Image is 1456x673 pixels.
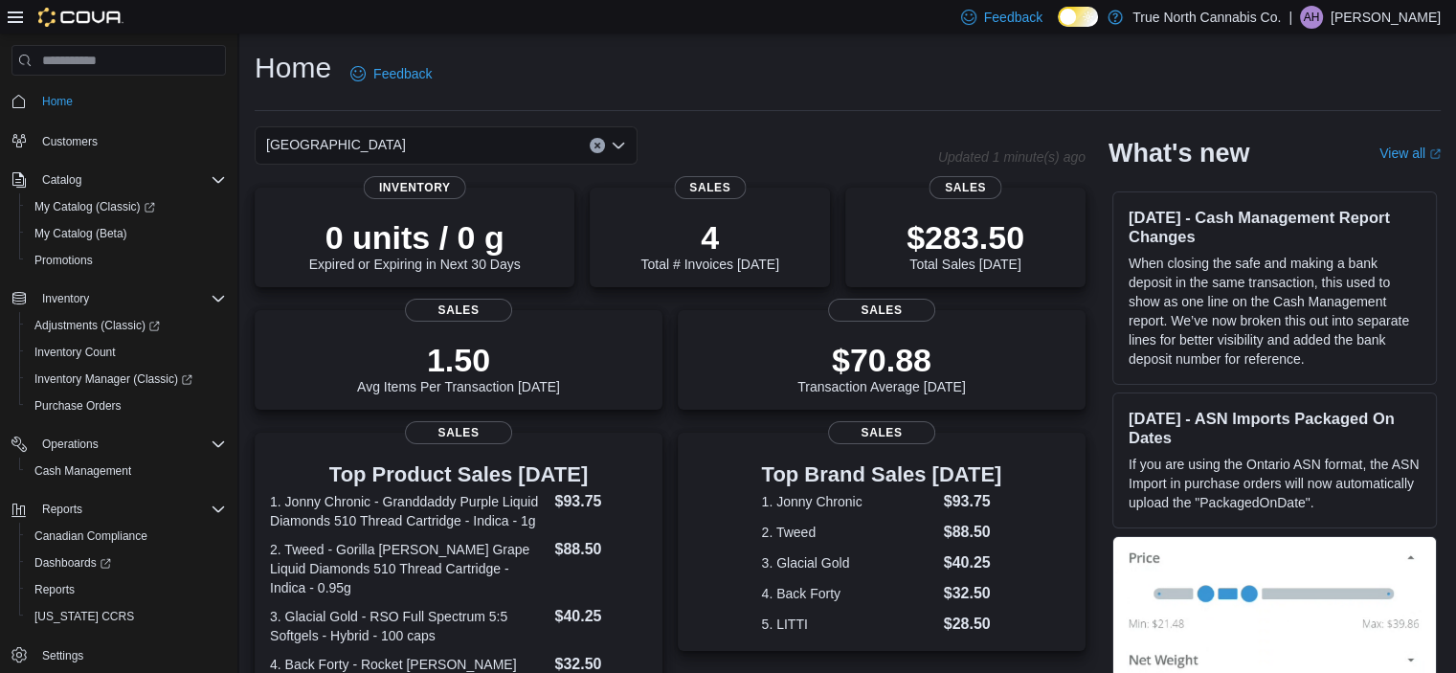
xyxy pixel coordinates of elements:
span: Inventory [42,291,89,306]
span: Purchase Orders [27,394,226,417]
button: [US_STATE] CCRS [19,603,234,630]
span: Dark Mode [1058,27,1059,28]
p: [PERSON_NAME] [1331,6,1441,29]
span: Canadian Compliance [27,525,226,548]
button: Purchase Orders [19,393,234,419]
span: Reports [27,578,226,601]
button: Cash Management [19,458,234,484]
span: Settings [34,643,226,667]
dd: $28.50 [944,613,1002,636]
span: Sales [828,299,935,322]
span: Promotions [27,249,226,272]
span: Dashboards [34,555,111,571]
button: Inventory [34,287,97,310]
span: My Catalog (Beta) [34,226,127,241]
a: View allExternal link [1379,146,1441,161]
svg: External link [1429,148,1441,160]
a: Inventory Manager (Classic) [19,366,234,393]
span: My Catalog (Classic) [27,195,226,218]
span: Customers [42,134,98,149]
p: 4 [640,218,778,257]
a: Cash Management [27,460,139,482]
h3: [DATE] - Cash Management Report Changes [1129,208,1421,246]
span: Customers [34,128,226,152]
button: Clear input [590,138,605,153]
button: Operations [34,433,106,456]
span: Reports [34,498,226,521]
p: 0 units / 0 g [309,218,521,257]
span: AH [1304,6,1320,29]
dt: 1. Jonny Chronic - Granddaddy Purple Liquid Diamonds 510 Thread Cartridge - Indica - 1g [270,492,547,530]
span: My Catalog (Beta) [27,222,226,245]
div: Avg Items Per Transaction [DATE] [357,341,560,394]
a: Reports [27,578,82,601]
span: Canadian Compliance [34,528,147,544]
span: Washington CCRS [27,605,226,628]
img: Cova [38,8,123,27]
button: Home [4,87,234,115]
a: Purchase Orders [27,394,129,417]
span: Sales [828,421,935,444]
span: Reports [34,582,75,597]
h2: What's new [1109,138,1249,168]
dt: 3. Glacial Gold - RSO Full Spectrum 5:5 Softgels - Hybrid - 100 caps [270,607,547,645]
span: [GEOGRAPHIC_DATA] [266,133,406,156]
a: Feedback [343,55,439,93]
span: Inventory Count [34,345,116,360]
a: Customers [34,130,105,153]
span: Inventory Manager (Classic) [27,368,226,391]
p: True North Cannabis Co. [1132,6,1281,29]
a: My Catalog (Beta) [27,222,135,245]
span: Sales [930,176,1001,199]
input: Dark Mode [1058,7,1098,27]
div: Expired or Expiring in Next 30 Days [309,218,521,272]
dd: $93.75 [554,490,646,513]
dd: $93.75 [944,490,1002,513]
div: Total # Invoices [DATE] [640,218,778,272]
p: When closing the safe and making a bank deposit in the same transaction, this used to show as one... [1129,254,1421,369]
h1: Home [255,49,331,87]
dt: 1. Jonny Chronic [762,492,936,511]
button: Canadian Compliance [19,523,234,550]
span: Operations [42,437,99,452]
span: Purchase Orders [34,398,122,414]
a: Promotions [27,249,101,272]
button: Settings [4,641,234,669]
dd: $32.50 [944,582,1002,605]
span: Feedback [984,8,1042,27]
a: Dashboards [19,550,234,576]
span: Settings [42,648,83,663]
button: Reports [4,496,234,523]
h3: Top Brand Sales [DATE] [762,463,1002,486]
span: Catalog [34,168,226,191]
span: Inventory [364,176,466,199]
button: Inventory Count [19,339,234,366]
p: $70.88 [797,341,966,379]
h3: Top Product Sales [DATE] [270,463,647,486]
h3: [DATE] - ASN Imports Packaged On Dates [1129,409,1421,447]
dt: 2. Tweed - Gorilla [PERSON_NAME] Grape Liquid Diamonds 510 Thread Cartridge - Indica - 0.95g [270,540,547,597]
span: Sales [405,421,512,444]
p: If you are using the Ontario ASN format, the ASN Import in purchase orders will now automatically... [1129,455,1421,512]
button: Inventory [4,285,234,312]
span: [US_STATE] CCRS [34,609,134,624]
span: Home [42,94,73,109]
dt: 3. Glacial Gold [762,553,936,572]
span: Inventory Manager (Classic) [34,371,192,387]
dd: $40.25 [554,605,646,628]
p: 1.50 [357,341,560,379]
span: Adjustments (Classic) [34,318,160,333]
a: Dashboards [27,551,119,574]
button: Promotions [19,247,234,274]
button: Customers [4,126,234,154]
button: Open list of options [611,138,626,153]
a: Inventory Count [27,341,123,364]
dt: 5. LITTI [762,615,936,634]
p: Updated 1 minute(s) ago [938,149,1086,165]
span: Catalog [42,172,81,188]
div: Total Sales [DATE] [907,218,1024,272]
a: Adjustments (Classic) [27,314,168,337]
dd: $88.50 [554,538,646,561]
span: Operations [34,433,226,456]
a: Home [34,90,80,113]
